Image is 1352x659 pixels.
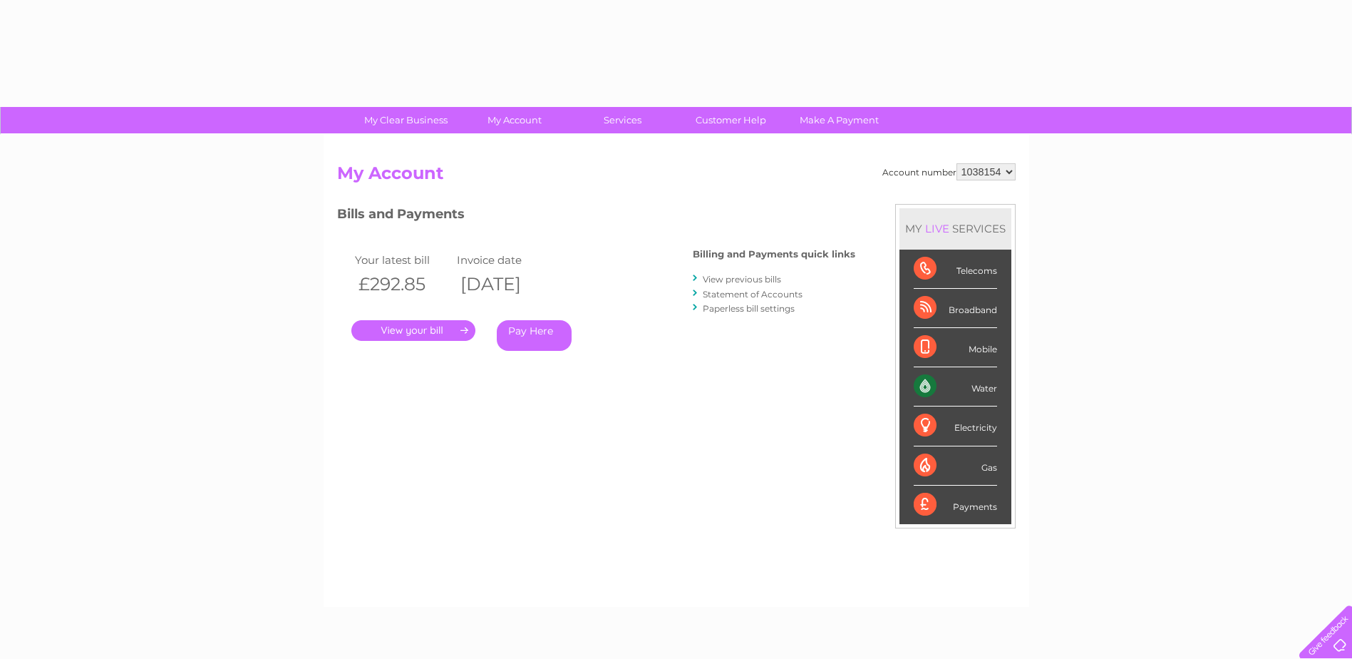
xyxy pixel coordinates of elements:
[337,163,1016,190] h2: My Account
[882,163,1016,180] div: Account number
[564,107,681,133] a: Services
[351,250,454,270] td: Your latest bill
[497,320,572,351] a: Pay Here
[337,204,855,229] h3: Bills and Payments
[914,289,997,328] div: Broadband
[347,107,465,133] a: My Clear Business
[922,222,952,235] div: LIVE
[780,107,898,133] a: Make A Payment
[703,274,781,285] a: View previous bills
[351,270,454,299] th: £292.85
[914,367,997,407] div: Water
[453,270,556,299] th: [DATE]
[914,446,997,486] div: Gas
[672,107,790,133] a: Customer Help
[453,250,556,270] td: Invoice date
[914,328,997,367] div: Mobile
[899,208,1011,249] div: MY SERVICES
[351,320,475,341] a: .
[914,486,997,524] div: Payments
[914,250,997,289] div: Telecoms
[455,107,573,133] a: My Account
[703,303,795,314] a: Paperless bill settings
[693,249,855,260] h4: Billing and Payments quick links
[914,407,997,446] div: Electricity
[703,289,803,300] a: Statement of Accounts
